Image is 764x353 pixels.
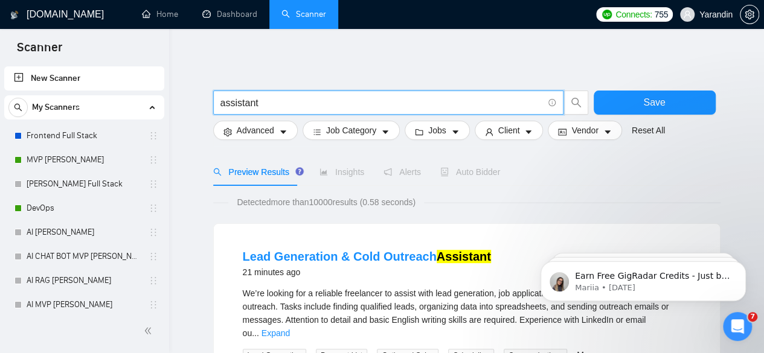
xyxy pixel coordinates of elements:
span: user [683,10,692,19]
div: Tooltip anchor [294,166,305,177]
span: user [485,127,493,136]
span: Job Category [326,124,376,137]
span: Alerts [384,167,421,177]
a: [PERSON_NAME] Full Stack [27,172,141,196]
span: Save [643,95,665,110]
a: Expand [262,328,290,338]
span: Jobs [428,124,446,137]
li: New Scanner [4,66,164,91]
button: Save [594,91,716,115]
button: barsJob Categorycaret-down [303,121,400,140]
span: Vendor [571,124,598,137]
span: search [565,97,588,108]
a: Frontend Full Stack [27,124,141,148]
span: Advanced [237,124,274,137]
span: double-left [144,325,156,337]
span: robot [440,168,449,176]
iframe: Intercom live chat [723,312,752,341]
span: search [9,103,27,112]
span: area-chart [319,168,328,176]
button: folderJobscaret-down [405,121,470,140]
input: Search Freelance Jobs... [220,95,543,110]
span: 755 [655,8,668,21]
span: Connects: [615,8,652,21]
span: 7 [748,312,757,322]
span: holder [149,227,158,237]
a: dashboardDashboard [202,9,257,19]
span: bars [313,127,321,136]
span: holder [149,252,158,261]
mark: Assistant [437,250,491,263]
a: setting [740,10,759,19]
span: notification [384,168,392,176]
span: folder [415,127,423,136]
span: holder [149,203,158,213]
span: holder [149,179,158,189]
span: caret-down [524,127,533,136]
span: holder [149,131,158,141]
a: AI CHAT BOT MVP [PERSON_NAME] [27,244,141,269]
button: search [564,91,588,115]
a: MVP [PERSON_NAME] [27,148,141,172]
span: caret-down [603,127,612,136]
iframe: Intercom notifications message [522,236,764,320]
a: Reset All [632,124,665,137]
div: 21 minutes ago [243,265,491,279]
span: caret-down [451,127,460,136]
span: Auto Bidder [440,167,500,177]
span: holder [149,300,158,310]
span: search [213,168,222,176]
button: settingAdvancedcaret-down [213,121,298,140]
span: caret-down [279,127,287,136]
span: We’re looking for a reliable freelancer to assist with lead generation, job application submissio... [243,288,680,338]
span: setting [740,10,759,19]
span: Insights [319,167,364,177]
button: setting [740,5,759,24]
span: Client [498,124,520,137]
div: We’re looking for a reliable freelancer to assist with lead generation, job application submissio... [243,287,691,340]
button: idcardVendorcaret-down [548,121,621,140]
span: info-circle [548,99,556,107]
span: ... [252,328,259,338]
a: Lead Generation & Cold OutreachAssistant [243,250,491,263]
span: Preview Results [213,167,300,177]
a: AI RAG [PERSON_NAME] [27,269,141,293]
span: setting [223,127,232,136]
span: Scanner [7,39,72,64]
a: AI [PERSON_NAME] [27,220,141,244]
span: caret-down [381,127,390,136]
span: holder [149,155,158,165]
button: search [8,98,28,117]
span: My Scanners [32,95,80,119]
img: logo [10,5,19,25]
span: holder [149,276,158,285]
button: userClientcaret-down [475,121,544,140]
img: upwork-logo.png [602,10,612,19]
a: AI MVP [PERSON_NAME] [27,293,141,317]
a: searchScanner [281,9,326,19]
a: homeHome [142,9,178,19]
a: New Scanner [14,66,155,91]
span: idcard [558,127,567,136]
span: Detected more than 10000 results (0.58 seconds) [228,196,424,209]
a: DevOps [27,196,141,220]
